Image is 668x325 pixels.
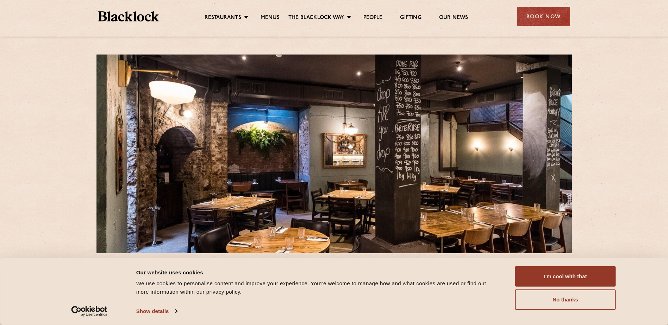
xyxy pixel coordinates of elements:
a: The Blacklock Way [288,14,344,22]
a: Show details [136,306,177,317]
div: Our website uses cookies [136,268,499,276]
button: No thanks [515,289,616,310]
a: Restaurants [205,14,241,22]
div: Book Now [517,7,570,26]
a: Menus [261,14,280,22]
div: We use cookies to personalise content and improve your experience. You're welcome to manage how a... [136,279,499,296]
a: Gifting [400,14,421,22]
a: People [363,14,382,22]
a: Our News [439,14,468,22]
img: BL_Textured_Logo-footer-cropped.svg [98,11,159,21]
a: Usercentrics Cookiebot - opens in a new window [58,306,120,317]
button: I'm cool with that [515,266,616,287]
